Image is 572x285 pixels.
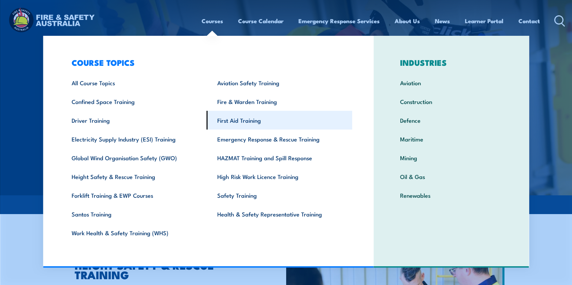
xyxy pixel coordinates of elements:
[390,92,513,111] a: Construction
[518,12,540,30] a: Contact
[75,260,255,279] h2: HEIGHT SAFETY & RESCUE TRAINING
[395,12,420,30] a: About Us
[61,73,207,92] a: All Course Topics
[390,148,513,167] a: Mining
[202,12,223,30] a: Courses
[61,167,207,186] a: Height Safety & Rescue Training
[465,12,503,30] a: Learner Portal
[207,73,352,92] a: Aviation Safety Training
[390,58,513,67] h3: INDUSTRIES
[207,167,352,186] a: High Risk Work Licence Training
[390,167,513,186] a: Oil & Gas
[207,92,352,111] a: Fire & Warden Training
[61,92,207,111] a: Confined Space Training
[238,12,283,30] a: Course Calendar
[207,130,352,148] a: Emergency Response & Rescue Training
[207,205,352,223] a: Health & Safety Representative Training
[207,111,352,130] a: First Aid Training
[61,58,352,67] h3: COURSE TOPICS
[61,130,207,148] a: Electricity Supply Industry (ESI) Training
[390,130,513,148] a: Maritime
[390,111,513,130] a: Defence
[298,12,380,30] a: Emergency Response Services
[61,186,207,205] a: Forklift Training & EWP Courses
[61,205,207,223] a: Santos Training
[390,73,513,92] a: Aviation
[207,148,352,167] a: HAZMAT Training and Spill Response
[435,12,450,30] a: News
[61,111,207,130] a: Driver Training
[207,186,352,205] a: Safety Training
[390,186,513,205] a: Renewables
[61,223,207,242] a: Work Health & Safety Training (WHS)
[61,148,207,167] a: Global Wind Organisation Safety (GWO)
